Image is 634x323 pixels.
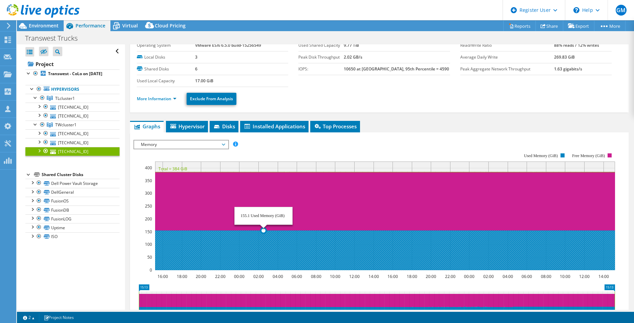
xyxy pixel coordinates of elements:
b: Transwest - CoLo on [DATE] [48,71,102,77]
a: Export [563,21,594,31]
text: 12:00 [579,274,589,279]
a: More [594,21,626,31]
label: Local Disks [137,54,195,61]
b: 17.00 GiB [195,78,213,84]
text: 250 [145,203,152,209]
text: 150 [145,229,152,235]
text: 20:00 [195,274,206,279]
a: [TECHNICAL_ID] [25,103,120,111]
text: 16:00 [387,274,398,279]
text: 300 [145,190,152,196]
span: Environment [29,22,59,29]
b: 1.63 gigabits/s [554,66,582,72]
b: 269.83 GiB [554,54,575,60]
a: DellGeneral [25,188,120,197]
text: Total = 384 GiB [158,166,187,172]
span: TWcluster1 [55,122,77,128]
text: 08:00 [541,274,551,279]
a: Transwest - CoLo on [DATE] [25,69,120,78]
a: Uptime [25,223,120,232]
text: 0 [150,267,152,273]
b: 6 [195,66,197,72]
a: FusionOS [25,197,120,206]
span: GM [616,5,627,16]
label: Used Shared Capacity [298,42,344,49]
a: 2 [18,313,39,322]
text: 400 [145,165,152,171]
a: Project [25,59,120,69]
span: TLcluster1 [55,95,75,101]
span: Hypervisor [169,123,205,130]
a: Hypervisors [25,85,120,94]
h1: Transwest Trucks [22,35,88,42]
text: 12:00 [349,274,359,279]
text: 08:00 [311,274,321,279]
a: More Information [137,96,176,102]
label: Peak Disk Throughput [298,54,344,61]
a: ISO [25,232,120,241]
b: 9.77 TiB [344,42,359,48]
b: 10650 at [GEOGRAPHIC_DATA], 95th Percentile = 4590 [344,66,449,72]
text: 20:00 [425,274,436,279]
b: 2.02 GB/s [344,54,362,60]
a: FusionLOG [25,214,120,223]
text: 00:00 [464,274,474,279]
a: [TECHNICAL_ID] [25,111,120,120]
text: 00:00 [234,274,244,279]
a: Reports [503,21,536,31]
a: Dell Power Vault Storage [25,179,120,188]
text: 16:00 [157,274,168,279]
text: 06:00 [291,274,302,279]
b: VMware ESXi 6.5.0 build-15256549 [195,42,261,48]
text: Free Memory (GiB) [572,153,605,158]
a: Project Notes [39,313,79,322]
text: 22:00 [445,274,455,279]
a: Exclude From Analysis [187,93,236,105]
text: 02:00 [253,274,263,279]
text: 04:00 [502,274,513,279]
label: IOPS: [298,66,344,72]
a: [TECHNICAL_ID] [25,129,120,138]
text: 50 [147,254,152,260]
label: Read/Write Ratio [460,42,554,49]
b: 88% reads / 12% writes [554,42,599,48]
text: 22:00 [215,274,225,279]
text: 14:00 [598,274,609,279]
text: 350 [145,178,152,184]
label: Operating System [137,42,195,49]
text: 200 [145,216,152,222]
b: 3 [195,54,197,60]
span: Graphs [133,123,160,130]
a: [TECHNICAL_ID] [25,147,120,156]
a: [TECHNICAL_ID] [25,138,120,147]
svg: \n [573,7,579,13]
text: 14:00 [368,274,379,279]
a: TLcluster1 [25,94,120,103]
span: Virtual [122,22,138,29]
text: 02:00 [483,274,493,279]
div: Shared Cluster Disks [42,171,120,179]
text: Used Memory (GiB) [524,153,558,158]
a: FusionDB [25,206,120,214]
text: 18:00 [176,274,187,279]
label: Used Local Capacity [137,78,195,84]
text: 100 [145,241,152,247]
span: Performance [76,22,105,29]
span: Memory [138,141,225,149]
span: Disks [213,123,235,130]
text: 10:00 [330,274,340,279]
span: Installed Applications [244,123,305,130]
label: Average Daily Write [460,54,554,61]
span: Cloud Pricing [155,22,186,29]
span: Top Processes [314,123,357,130]
label: Shared Disks [137,66,195,72]
text: 18:00 [406,274,417,279]
label: Peak Aggregate Network Throughput [460,66,554,72]
a: TWcluster1 [25,121,120,129]
text: 04:00 [272,274,283,279]
text: 10:00 [559,274,570,279]
a: Share [535,21,563,31]
text: 06:00 [521,274,532,279]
